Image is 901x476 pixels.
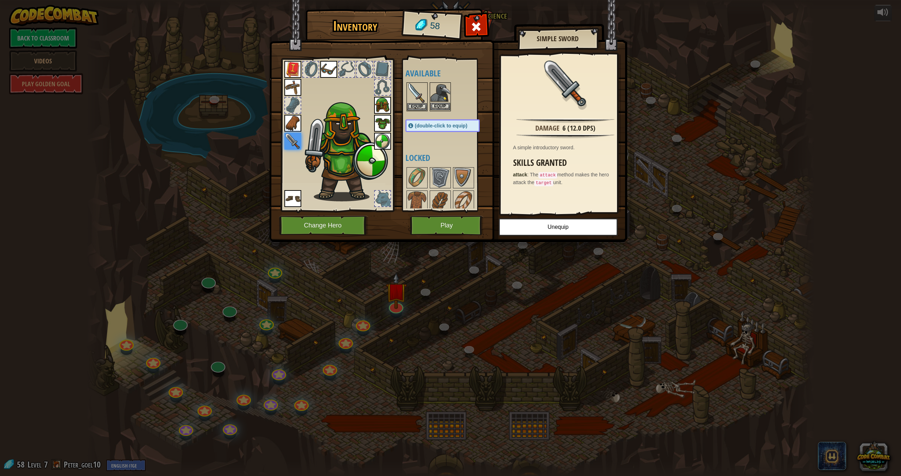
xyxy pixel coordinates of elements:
img: portrait.png [430,191,450,211]
img: portrait.png [284,79,301,96]
h3: Skills Granted [513,158,622,168]
h4: Available [405,69,494,78]
img: portrait.png [284,115,301,132]
img: portrait.png [284,190,301,207]
img: portrait.png [320,61,337,78]
strong: attack [513,172,527,177]
h4: Locked [405,153,494,162]
div: Damage [535,123,560,133]
span: (double-click to equip) [415,123,467,129]
code: target [534,180,553,186]
img: portrait.png [454,191,473,211]
img: portrait.png [374,115,391,132]
button: Change Hero [279,216,368,235]
img: portrait.png [284,133,301,150]
span: : [527,172,530,177]
img: hr.png [516,118,614,123]
img: portrait.png [454,168,473,188]
img: male.png [302,99,388,201]
img: portrait.png [407,168,427,188]
button: Equip [407,103,427,111]
img: portrait.png [284,61,301,78]
img: portrait.png [430,83,450,103]
img: portrait.png [374,133,391,150]
h2: Simple Sword [525,35,591,43]
h1: Inventory [310,19,400,33]
img: portrait.png [543,61,588,106]
button: Play [410,216,484,235]
span: 58 [429,19,440,33]
img: portrait.png [430,168,450,188]
img: portrait.png [374,97,391,114]
img: hr.png [516,134,614,138]
button: Equip [430,103,450,110]
img: Gordon-Head.png [302,98,389,201]
img: portrait.png [407,83,427,103]
div: 6 (12.0 DPS) [562,123,596,133]
div: A simple introductory sword. [513,144,622,151]
img: portrait.png [407,191,427,211]
span: The method makes the hero attack the unit. [513,172,609,185]
code: attack [538,172,557,178]
button: Unequip [499,218,618,236]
